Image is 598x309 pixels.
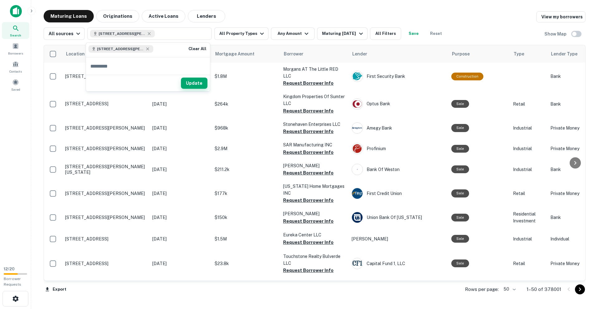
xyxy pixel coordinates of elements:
[349,45,448,63] th: Lender
[62,45,149,63] th: Location
[152,125,208,131] p: [DATE]
[65,215,146,220] p: [STREET_ADDRESS][PERSON_NAME]
[215,190,277,197] p: $177k
[352,71,363,82] img: picture
[4,277,21,287] span: Borrower Requests
[187,45,207,53] button: Clear All
[65,261,146,266] p: [STREET_ADDRESS]
[215,260,277,267] p: $23.8k
[352,50,367,58] span: Lender
[65,74,146,79] p: [STREET_ADDRESS][PERSON_NAME]
[97,46,144,52] span: [STREET_ADDRESS][PERSON_NAME]
[510,45,547,63] th: Type
[283,107,334,115] button: Request Borrower Info
[283,79,334,87] button: Request Borrower Info
[513,211,544,224] p: Residential Investment
[10,33,21,38] span: Search
[451,235,469,243] div: Sale
[4,267,15,271] span: 12 / 20
[352,235,445,242] p: [PERSON_NAME]
[211,45,280,63] th: Mortgage Amount
[215,214,277,221] p: $150k
[283,149,334,156] button: Request Borrower Info
[152,260,208,267] p: [DATE]
[283,197,334,204] button: Request Borrower Info
[426,27,446,40] button: Reset
[513,166,544,173] p: Industrial
[448,45,510,63] th: Purpose
[352,188,363,199] img: picture
[152,101,208,107] p: [DATE]
[404,27,424,40] button: Save your search to get updates of matches that match your search criteria.
[283,121,345,128] p: Stonehaven Enterprises LLC
[66,50,93,58] span: Location
[215,145,277,152] p: $2.9M
[44,10,94,22] button: Maturing Loans
[513,125,544,131] p: Industrial
[2,22,29,39] a: Search
[352,212,363,223] img: picture
[214,27,268,40] button: All Property Types
[451,100,469,108] div: Sale
[283,231,345,238] p: Eureka Center LLC
[352,71,445,82] div: First Security Bank
[317,27,367,40] button: Maturing [DATE]
[271,27,315,40] button: Any Amount
[152,166,208,173] p: [DATE]
[352,122,445,134] div: Amegy Bank
[152,214,208,221] p: [DATE]
[283,128,334,135] button: Request Borrower Info
[283,253,345,267] p: Touchstone Realty Bulverde LLC
[152,145,208,152] p: [DATE]
[215,166,277,173] p: $211.2k
[215,101,277,107] p: $264k
[142,10,185,22] button: Active Loans
[352,258,363,269] img: picture
[2,58,29,75] a: Contacts
[2,40,29,57] a: Borrowers
[451,214,469,221] div: Sale
[544,31,567,37] h6: Show Map
[215,235,277,242] p: $1.5M
[514,50,524,58] span: Type
[181,78,207,89] button: Update
[65,146,146,151] p: [STREET_ADDRESS][PERSON_NAME]
[527,286,561,293] p: 1–50 of 378001
[451,259,469,267] div: Sale
[65,236,146,242] p: [STREET_ADDRESS]
[352,164,445,175] div: Bank Of Weston
[513,101,544,107] p: Retail
[280,45,349,63] th: Borrower
[451,189,469,197] div: Sale
[352,143,363,154] img: picture
[44,27,85,40] button: All sources
[322,30,364,37] div: Maturing [DATE]
[352,143,445,154] div: Profinium
[215,50,263,58] span: Mortgage Amount
[536,11,586,22] a: View my borrowers
[96,10,139,22] button: Originations
[513,190,544,197] p: Retail
[283,162,345,169] p: [PERSON_NAME]
[65,191,146,196] p: [STREET_ADDRESS][PERSON_NAME]
[2,76,29,93] a: Saved
[283,210,345,217] p: [PERSON_NAME]
[567,259,598,289] div: Chat Widget
[501,285,517,294] div: 50
[352,188,445,199] div: First Credit Union
[283,217,334,225] button: Request Borrower Info
[283,239,334,246] button: Request Borrower Info
[513,260,544,267] p: Retail
[65,164,146,175] p: [STREET_ADDRESS][PERSON_NAME][US_STATE]
[44,285,68,294] button: Export
[551,50,577,58] span: Lender Type
[352,164,363,175] img: bankofweston.com.png
[65,101,146,107] p: [STREET_ADDRESS]
[152,190,208,197] p: [DATE]
[513,235,544,242] p: Industrial
[188,10,225,22] button: Lenders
